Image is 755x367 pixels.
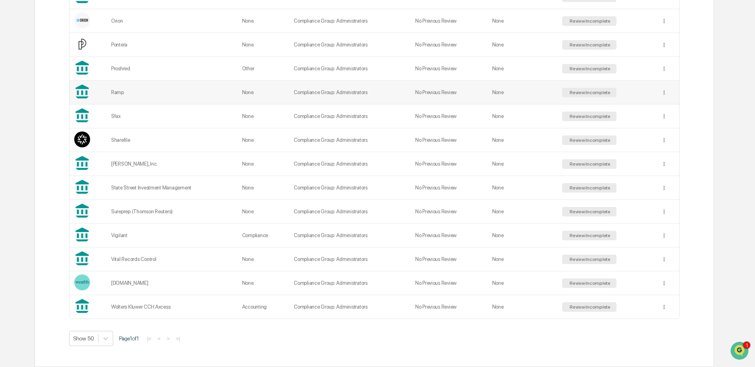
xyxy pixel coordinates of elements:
[111,113,233,119] div: Sfax
[74,36,90,52] img: Vendor Logo
[568,233,611,238] div: Review Incomplete
[568,66,611,71] div: Review Incomplete
[70,108,93,114] span: 10:56 AM
[56,197,96,203] a: Powered byPylon
[8,61,22,75] img: 1746055101610-c473b297-6a78-478c-a979-82029cc54cd1
[410,200,487,224] td: No Previous Review
[25,108,64,114] span: [PERSON_NAME]
[410,152,487,176] td: No Previous Review
[145,335,154,342] button: |<
[8,100,21,113] img: Jack Rasmussen
[410,128,487,152] td: No Previous Review
[289,152,410,176] td: Compliance Group: Administrators
[17,61,31,75] img: 8933085812038_c878075ebb4cc5468115_72.jpg
[568,209,611,214] div: Review Incomplete
[487,152,557,176] td: None
[487,224,557,247] td: None
[410,176,487,200] td: No Previous Review
[289,247,410,271] td: Compliance Group: Administrators
[106,129,109,136] span: •
[487,271,557,295] td: None
[568,18,611,24] div: Review Incomplete
[74,274,90,290] img: Vendor Logo
[410,57,487,81] td: No Previous Review
[568,185,611,191] div: Review Incomplete
[111,304,233,310] div: Wolters Kluwer CCH Axcess
[65,162,98,170] span: Attestations
[237,33,289,57] td: None
[74,12,90,28] img: Vendor Logo
[568,257,611,262] div: Review Incomplete
[79,197,96,203] span: Pylon
[111,66,233,71] div: Proshred
[289,200,410,224] td: Compliance Group: Administrators
[123,87,144,96] button: See all
[487,200,557,224] td: None
[111,137,233,143] div: Sharefile
[111,18,233,24] div: Orion
[289,104,410,128] td: Compliance Group: Administrators
[237,295,289,319] td: Accounting
[410,247,487,271] td: No Previous Review
[237,247,289,271] td: None
[111,280,233,286] div: [DOMAIN_NAME]
[237,104,289,128] td: None
[289,81,410,104] td: Compliance Group: Administrators
[568,304,611,310] div: Review Incomplete
[16,108,22,115] img: 1746055101610-c473b297-6a78-478c-a979-82029cc54cd1
[5,159,54,174] a: 🖐️Preclearance
[16,178,50,185] span: Data Lookup
[16,162,51,170] span: Preclearance
[237,224,289,247] td: Compliance
[111,232,233,238] div: Vigilant
[54,159,102,174] a: 🗄️Attestations
[289,9,410,33] td: Compliance Group: Administrators
[8,122,21,135] img: Steve.Lennart
[111,161,233,167] div: [PERSON_NAME], Inc.
[237,176,289,200] td: None
[111,209,233,214] div: Sureprep (Thomson Reuters)
[237,128,289,152] td: None
[487,176,557,200] td: None
[58,163,64,170] div: 🗄️
[568,137,611,143] div: Review Incomplete
[289,128,410,152] td: Compliance Group: Administrators
[237,81,289,104] td: None
[8,178,14,185] div: 🔎
[730,341,751,362] iframe: Open customer support
[155,335,163,342] button: <
[289,295,410,319] td: Compliance Group: Administrators
[111,185,233,191] div: State Street Investment Management
[111,42,233,48] div: Pontera
[568,90,611,95] div: Review Incomplete
[111,89,233,95] div: Ramp
[289,176,410,200] td: Compliance Group: Administrators
[289,33,410,57] td: Compliance Group: Administrators
[66,108,69,114] span: •
[487,33,557,57] td: None
[487,247,557,271] td: None
[8,163,14,170] div: 🖐️
[487,295,557,319] td: None
[289,57,410,81] td: Compliance Group: Administrators
[8,88,53,95] div: Past conversations
[568,42,611,48] div: Review Incomplete
[410,104,487,128] td: No Previous Review
[36,61,130,69] div: Start new chat
[237,271,289,295] td: None
[568,161,611,167] div: Review Incomplete
[487,81,557,104] td: None
[237,57,289,81] td: Other
[487,57,557,81] td: None
[568,114,611,119] div: Review Incomplete
[237,9,289,33] td: None
[289,224,410,247] td: Compliance Group: Administrators
[8,17,144,29] p: How can we help?
[164,335,172,342] button: >
[410,295,487,319] td: No Previous Review
[111,129,130,136] span: 9:40 AM
[36,69,109,75] div: We're available if you need us!
[487,9,557,33] td: None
